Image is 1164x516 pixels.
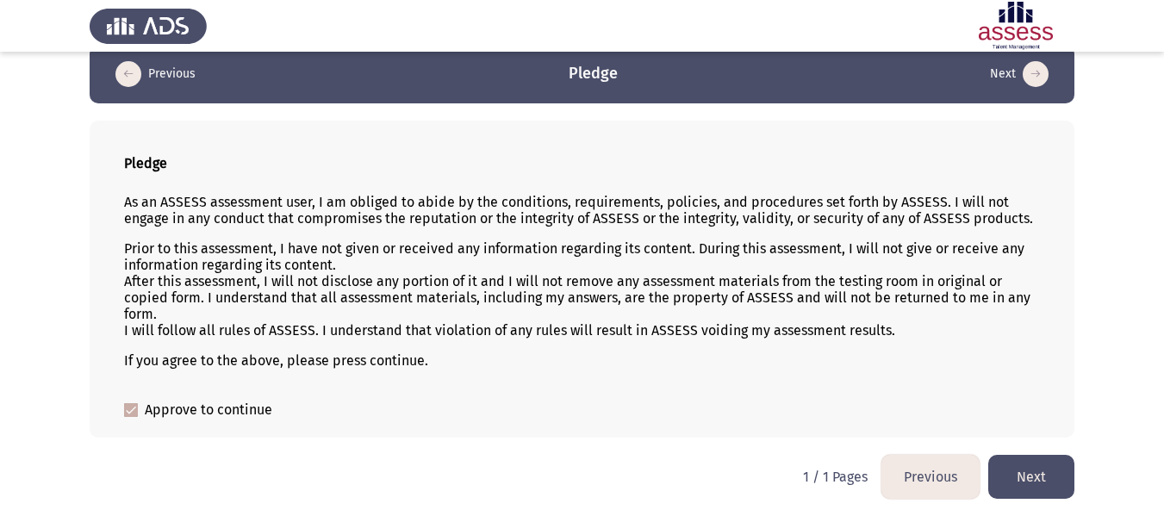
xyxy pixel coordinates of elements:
button: load previous page [881,455,980,499]
button: load next page [985,60,1054,88]
h3: Pledge [569,63,618,84]
button: load next page [988,455,1074,499]
b: Pledge [124,155,167,171]
button: load previous page [110,60,201,88]
p: If you agree to the above, please press continue. [124,352,1040,369]
img: Assess Talent Management logo [90,2,207,50]
p: As an ASSESS assessment user, I am obliged to abide by the conditions, requirements, policies, an... [124,194,1040,227]
p: 1 / 1 Pages [803,469,868,485]
span: Approve to continue [145,400,272,420]
p: Prior to this assessment, I have not given or received any information regarding its content. Dur... [124,240,1040,339]
img: Assessment logo of ASSESS English Language Assessment (3 Module) (Ad - IB) [957,2,1074,50]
